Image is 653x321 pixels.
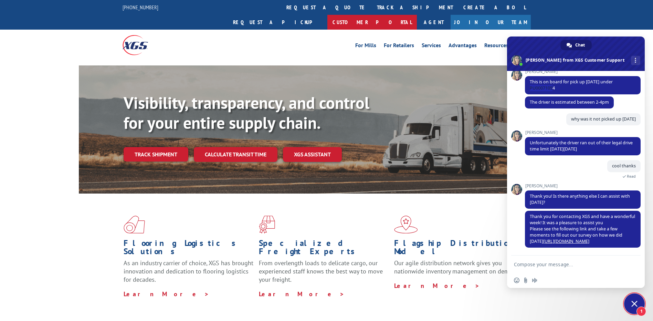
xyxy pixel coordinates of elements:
[124,92,369,133] b: Visibility, transparency, and control for your entire supply chain.
[571,116,636,122] span: why was it not picked up [DATE]
[259,239,389,259] h1: Specialized Freight Experts
[327,15,417,30] a: Customer Portal
[194,147,277,162] a: Calculate transit time
[394,239,524,259] h1: Flagship Distribution Model
[543,238,589,244] a: [URL][DOMAIN_NAME]
[523,278,528,283] span: Send a file
[514,261,623,268] textarea: Compose your message...
[355,43,376,50] a: For Mills
[449,43,477,50] a: Advantages
[394,259,521,275] span: Our agile distribution network gives you nationwide inventory management on demand.
[124,147,188,162] a: Track shipment
[484,43,508,50] a: Resources
[575,40,585,50] span: Chat
[124,216,145,234] img: xgs-icon-total-supply-chain-intelligence-red
[422,43,441,50] a: Services
[525,69,641,74] span: [PERSON_NAME]
[451,15,531,30] a: Join Our Team
[123,4,158,11] a: [PHONE_NUMBER]
[627,174,636,179] span: Read
[530,193,630,205] span: Thank you! Is there anything else I can assist with [DATE]?
[530,214,635,244] span: Thank you for contacting XGS and have a wonderful week! It was a pleasure to assist you Please se...
[394,282,480,290] a: Learn More >
[259,216,275,234] img: xgs-icon-focused-on-flooring-red
[124,259,253,283] span: As an industry carrier of choice, XGS has brought innovation and dedication to flooring logistics...
[124,239,254,259] h1: Flooring Logistics Solutions
[631,56,640,65] div: More channels
[417,15,451,30] a: Agent
[612,163,636,169] span: cool thanks
[514,278,519,283] span: Insert an emoji
[259,290,345,298] a: Learn More >
[228,15,327,30] a: Request a pickup
[384,43,414,50] a: For Retailers
[283,147,342,162] a: XGS ASSISTANT
[624,293,645,314] div: Close chat
[530,99,609,105] span: The driver is estimated between 2-4pm
[259,259,389,290] p: From overlength loads to delicate cargo, our experienced staff knows the best way to move your fr...
[530,140,633,152] span: Unfortunately the driver ran out of their legal drive time limit [DATE][DATE]
[532,278,537,283] span: Audio message
[560,40,592,50] div: Chat
[525,130,641,135] span: [PERSON_NAME]
[394,216,418,234] img: xgs-icon-flagship-distribution-model-red
[525,184,641,188] span: [PERSON_NAME]
[124,290,209,298] a: Learn More >
[636,307,646,316] span: 1
[530,79,613,91] span: This is on board for pick up [DATE] under PU00071054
